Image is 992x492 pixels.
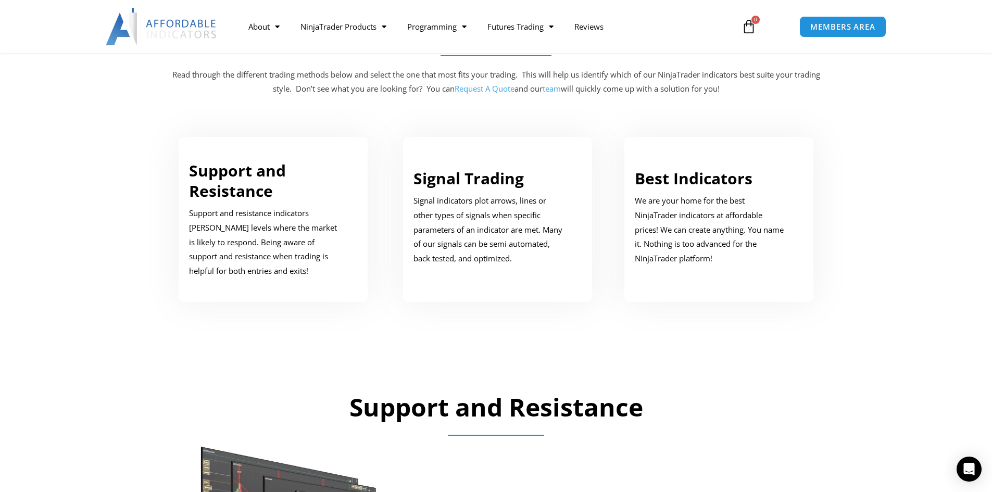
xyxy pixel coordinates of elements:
[810,23,875,31] span: MEMBERS AREA
[477,15,564,39] a: Futures Trading
[751,16,760,24] span: 0
[413,168,524,189] a: Signal Trading
[635,194,788,266] p: We are your home for the best NinjaTrader indicators at affordable prices! We can create anything...
[171,68,822,97] p: Read through the different trading methods below and select the one that most fits your trading. ...
[957,457,982,482] div: Open Intercom Messenger
[564,15,614,39] a: Reviews
[238,15,730,39] nav: Menu
[543,83,561,94] a: team
[455,83,514,94] a: Request A Quote
[176,391,817,423] h2: Support and Resistance
[726,11,772,42] a: 0
[290,15,397,39] a: NinjaTrader Products
[238,15,290,39] a: About
[397,15,477,39] a: Programming
[106,8,218,45] img: LogoAI | Affordable Indicators – NinjaTrader
[413,194,567,266] p: Signal indicators plot arrows, lines or other types of signals when specific parameters of an ind...
[635,168,752,189] a: Best Indicators
[799,16,886,37] a: MEMBERS AREA
[189,160,286,201] a: Support and Resistance
[189,206,342,279] p: Support and resistance indicators [PERSON_NAME] levels where the market is likely to respond. Bei...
